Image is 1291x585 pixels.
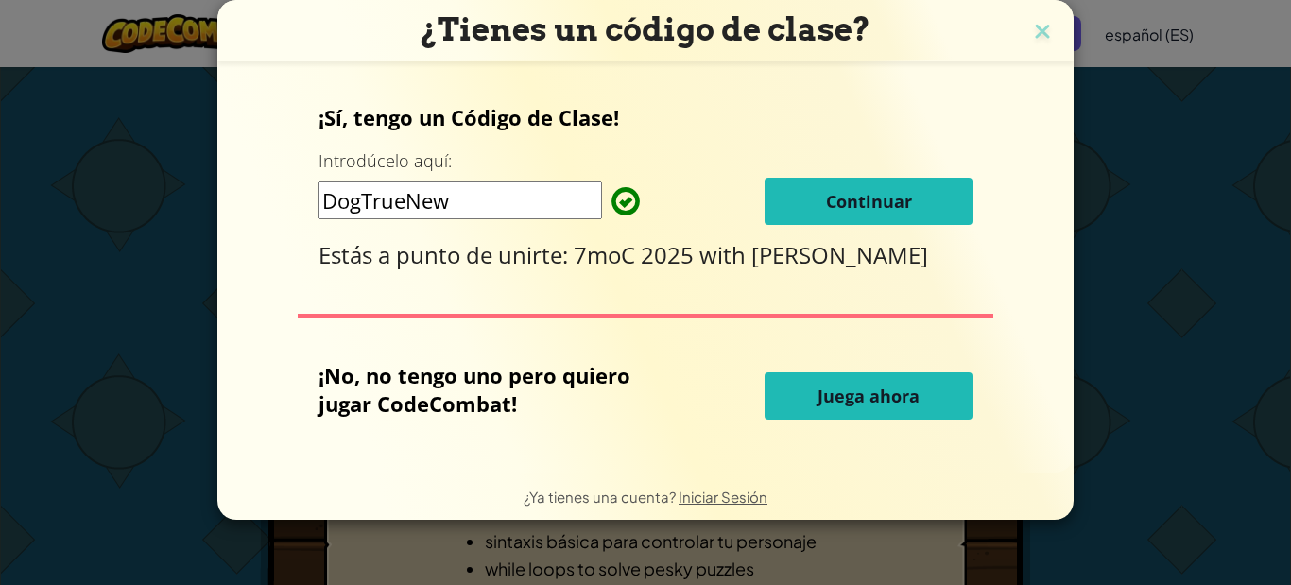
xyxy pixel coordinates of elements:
span: 7moC 2025 [574,239,699,270]
span: ¿Tienes un código de clase? [421,10,870,48]
span: with [699,239,751,270]
p: ¡No, no tengo uno pero quiero jugar CodeCombat! [318,361,671,418]
label: Introdúcelo aquí: [318,149,452,173]
span: [PERSON_NAME] [751,239,928,270]
span: ¿Ya tienes una cuenta? [524,488,679,506]
p: ¡Sí, tengo un Código de Clase! [318,103,973,131]
img: close icon [1030,19,1055,47]
span: Estás a punto de unirte: [318,239,574,270]
span: Juega ahora [818,385,920,407]
button: Continuar [765,178,973,225]
a: Iniciar Sesión [679,488,767,506]
button: Juega ahora [765,372,973,420]
span: Continuar [826,190,912,213]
